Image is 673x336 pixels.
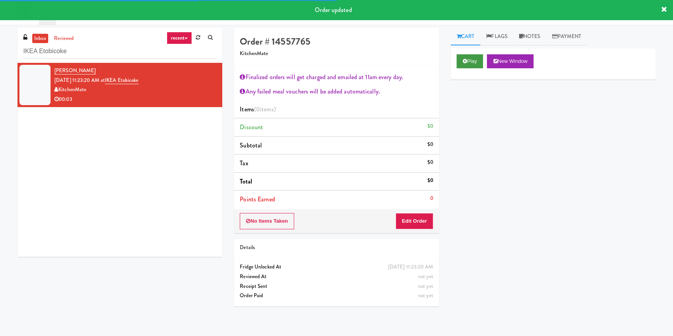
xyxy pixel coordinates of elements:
[546,28,587,45] a: Payment
[240,141,262,150] span: Subtotal
[240,159,248,168] span: Tax
[105,76,138,84] a: IKEA Etobicoke
[315,5,352,14] span: Order updated
[54,76,105,84] span: [DATE] 11:23:20 AM at
[54,85,216,95] div: KitchenMate
[54,95,216,104] div: 00:03
[17,63,222,107] li: [PERSON_NAME][DATE] 11:23:20 AM atIKEA EtobicokeKitchenMate00:03
[240,272,433,282] div: Reviewed At
[487,54,534,68] button: New Window
[240,71,433,83] div: Finalized orders will get charged and emailed at 11am every day.
[427,140,433,149] div: $0
[388,262,433,272] div: [DATE] 11:23:20 AM
[240,213,294,229] button: No Items Taken
[427,121,433,131] div: $0
[240,105,275,114] span: Items
[32,34,48,43] a: inbox
[240,36,433,47] h4: Order # 14557765
[480,28,513,45] a: Flags
[260,105,274,114] ng-pluralize: items
[52,34,76,43] a: reviewed
[240,282,433,291] div: Receipt Sent
[427,158,433,167] div: $0
[457,54,483,68] button: Play
[418,292,433,299] span: not yet
[418,282,433,290] span: not yet
[451,28,481,45] a: Cart
[23,44,216,59] input: Search vision orders
[167,32,192,44] a: recent
[240,51,433,57] h5: KitchenMate
[240,291,433,301] div: Order Paid
[240,177,252,186] span: Total
[254,105,276,114] span: (0 )
[418,273,433,280] span: not yet
[513,28,546,45] a: Notes
[396,213,433,229] button: Edit Order
[430,194,433,203] div: 0
[54,67,96,74] a: [PERSON_NAME]
[240,195,275,204] span: Points Earned
[240,262,433,272] div: Fridge Unlocked At
[240,243,433,253] div: Details
[240,123,263,132] span: Discount
[240,86,433,97] div: Any failed meal vouchers will be added automatically.
[427,176,433,185] div: $0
